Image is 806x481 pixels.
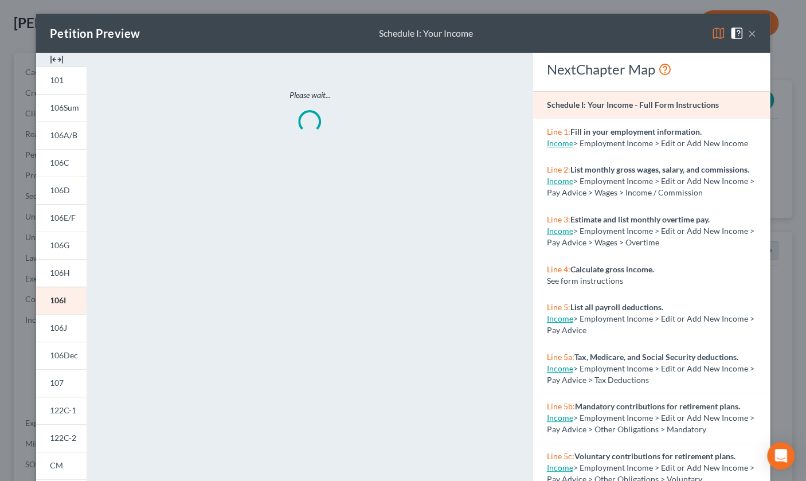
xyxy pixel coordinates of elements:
[547,413,754,434] span: > Employment Income > Edit or Add New Income > Pay Advice > Other Obligations > Mandatory
[547,100,719,110] strong: Schedule I: Your Income - Full Form Instructions
[50,240,69,250] span: 106G
[547,127,570,136] span: Line 1:
[50,378,64,388] span: 107
[547,226,754,247] span: > Employment Income > Edit or Add New Income > Pay Advice > Wages > Overtime
[547,264,570,274] span: Line 4:
[547,276,623,286] span: See form instructions
[50,25,140,41] div: Petition Preview
[36,342,87,369] a: 106Dec
[570,127,702,136] strong: Fill in your employment information.
[36,369,87,397] a: 107
[547,165,570,174] span: Line 2:
[547,413,573,423] a: Income
[574,451,735,461] strong: Voluntary contributions for retirement plans.
[574,352,738,362] strong: Tax, Medicare, and Social Security deductions.
[570,165,749,174] strong: List monthly gross wages, salary, and commissions.
[547,314,573,323] a: Income
[36,232,87,259] a: 106G
[36,67,87,94] a: 101
[50,323,67,333] span: 106J
[547,314,754,335] span: > Employment Income > Edit or Add New Income > Pay Advice
[547,463,573,472] a: Income
[547,363,573,373] a: Income
[50,75,64,85] span: 101
[730,26,744,40] img: help-close-5ba153eb36485ed6c1ea00a893f15db1cb9b99d6cae46e1a8edb6c62d00a1a76.svg
[50,103,79,112] span: 106Sum
[36,149,87,177] a: 106C
[36,204,87,232] a: 106E/F
[547,451,574,461] span: Line 5c:
[573,138,748,148] span: > Employment Income > Edit or Add New Income
[570,214,710,224] strong: Estimate and list monthly overtime pay.
[50,185,70,195] span: 106D
[379,27,473,40] div: Schedule I: Your Income
[50,295,66,305] span: 106I
[547,352,574,362] span: Line 5a:
[711,26,725,40] img: map-eea8200ae884c6f1103ae1953ef3d486a96c86aabb227e865a55264e3737af1f.svg
[36,177,87,204] a: 106D
[50,213,76,222] span: 106E/F
[547,226,573,236] a: Income
[547,138,573,148] a: Income
[570,302,663,312] strong: List all payroll deductions.
[36,314,87,342] a: 106J
[50,158,69,167] span: 106C
[50,405,76,415] span: 122C-1
[36,287,87,314] a: 106I
[36,94,87,122] a: 106Sum
[135,89,484,101] p: Please wait...
[50,268,70,277] span: 106H
[547,401,575,411] span: Line 5b:
[50,130,77,140] span: 106A/B
[36,122,87,149] a: 106A/B
[547,302,570,312] span: Line 5:
[547,176,754,197] span: > Employment Income > Edit or Add New Income > Pay Advice > Wages > Income / Commission
[36,397,87,424] a: 122C-1
[570,264,654,274] strong: Calculate gross income.
[547,176,573,186] a: Income
[50,53,64,67] img: expand-e0f6d898513216a626fdd78e52531dac95497ffd26381d4c15ee2fc46db09dca.svg
[36,259,87,287] a: 106H
[575,401,740,411] strong: Mandatory contributions for retirement plans.
[50,460,63,470] span: CM
[547,60,756,79] div: NextChapter Map
[36,452,87,479] a: CM
[547,214,570,224] span: Line 3:
[50,433,76,443] span: 122C-2
[767,442,795,470] div: Open Intercom Messenger
[547,363,754,385] span: > Employment Income > Edit or Add New Income > Pay Advice > Tax Deductions
[36,424,87,452] a: 122C-2
[50,350,78,360] span: 106Dec
[748,26,756,40] button: ×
